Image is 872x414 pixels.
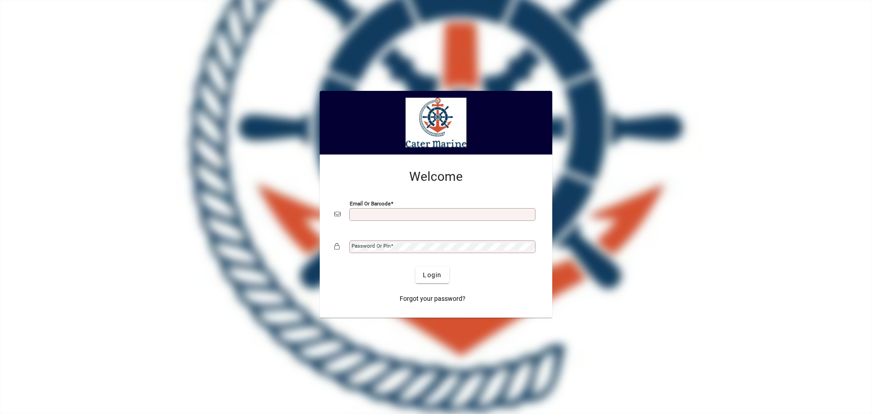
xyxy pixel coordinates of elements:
[334,169,538,185] h2: Welcome
[396,290,469,307] a: Forgot your password?
[350,200,391,207] mat-label: Email or Barcode
[352,243,391,249] mat-label: Password or Pin
[416,267,449,283] button: Login
[423,270,441,280] span: Login
[400,294,466,304] span: Forgot your password?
